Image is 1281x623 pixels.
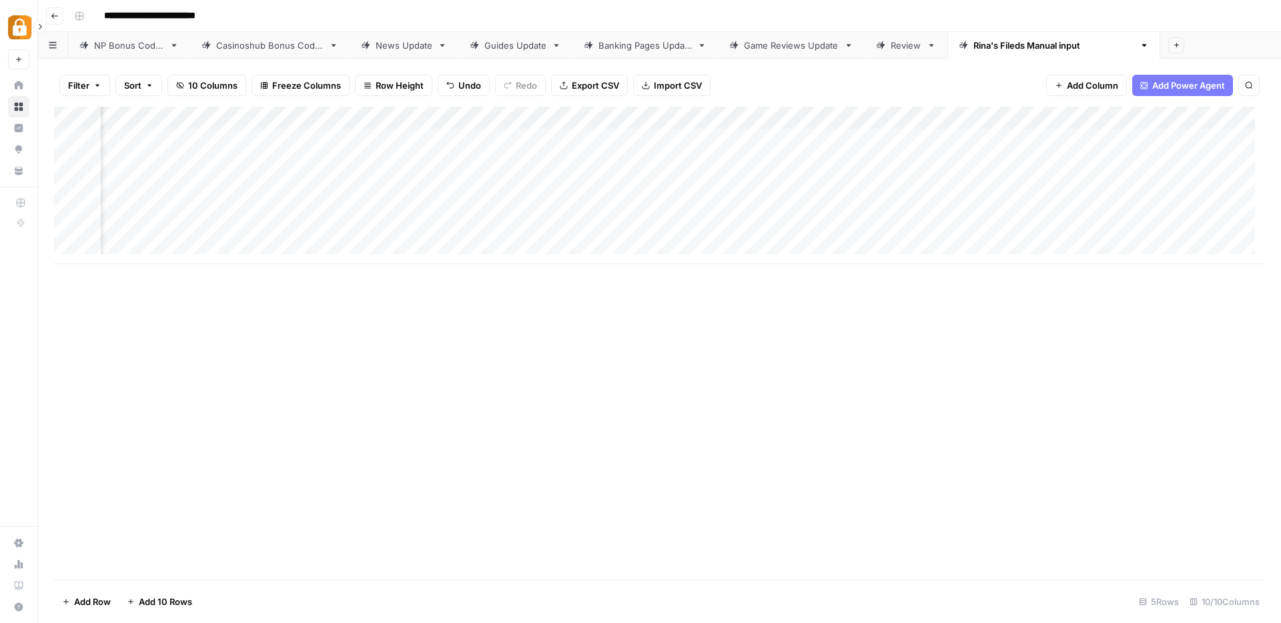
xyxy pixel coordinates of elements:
a: News Update [350,32,458,59]
a: Guides Update [458,32,572,59]
button: Row Height [355,75,432,96]
button: Sort [115,75,162,96]
div: 5 Rows [1134,591,1184,612]
div: Game Reviews Update [744,39,839,52]
a: Review [865,32,947,59]
span: Add Column [1067,79,1118,92]
span: Sort [124,79,141,92]
button: Import CSV [633,75,711,96]
span: Freeze Columns [272,79,341,92]
a: Opportunities [8,139,29,160]
div: NP Bonus Codes [94,39,164,52]
button: Add Column [1046,75,1127,96]
div: Casinoshub Bonus Codes [216,39,324,52]
a: Banking Pages Update [572,32,718,59]
div: News Update [376,39,432,52]
div: Banking Pages Update [598,39,692,52]
div: Review [891,39,921,52]
a: Game Reviews Update [718,32,865,59]
button: Filter [59,75,110,96]
span: Import CSV [654,79,702,92]
a: Learning Hub [8,575,29,596]
span: Export CSV [572,79,619,92]
span: Add 10 Rows [139,595,192,608]
button: Undo [438,75,490,96]
span: Add Row [74,595,111,608]
a: Browse [8,96,29,117]
button: Export CSV [551,75,628,96]
span: 10 Columns [188,79,238,92]
div: Guides Update [484,39,546,52]
button: 10 Columns [167,75,246,96]
button: Add Row [54,591,119,612]
a: [PERSON_NAME]'s Fileds Manual input [947,32,1160,59]
span: Redo [516,79,537,92]
button: Redo [495,75,546,96]
button: Add Power Agent [1132,75,1233,96]
a: Settings [8,532,29,554]
button: Help + Support [8,596,29,618]
a: Insights [8,117,29,139]
span: Row Height [376,79,424,92]
a: NP Bonus Codes [68,32,190,59]
a: Usage [8,554,29,575]
button: Add 10 Rows [119,591,200,612]
a: Casinoshub Bonus Codes [190,32,350,59]
button: Freeze Columns [252,75,350,96]
button: Workspace: Adzz [8,11,29,44]
a: Home [8,75,29,96]
div: 10/10 Columns [1184,591,1265,612]
div: [PERSON_NAME]'s Fileds Manual input [973,39,1134,52]
img: Adzz Logo [8,15,32,39]
span: Filter [68,79,89,92]
span: Add Power Agent [1152,79,1225,92]
span: Undo [458,79,481,92]
a: Your Data [8,160,29,181]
